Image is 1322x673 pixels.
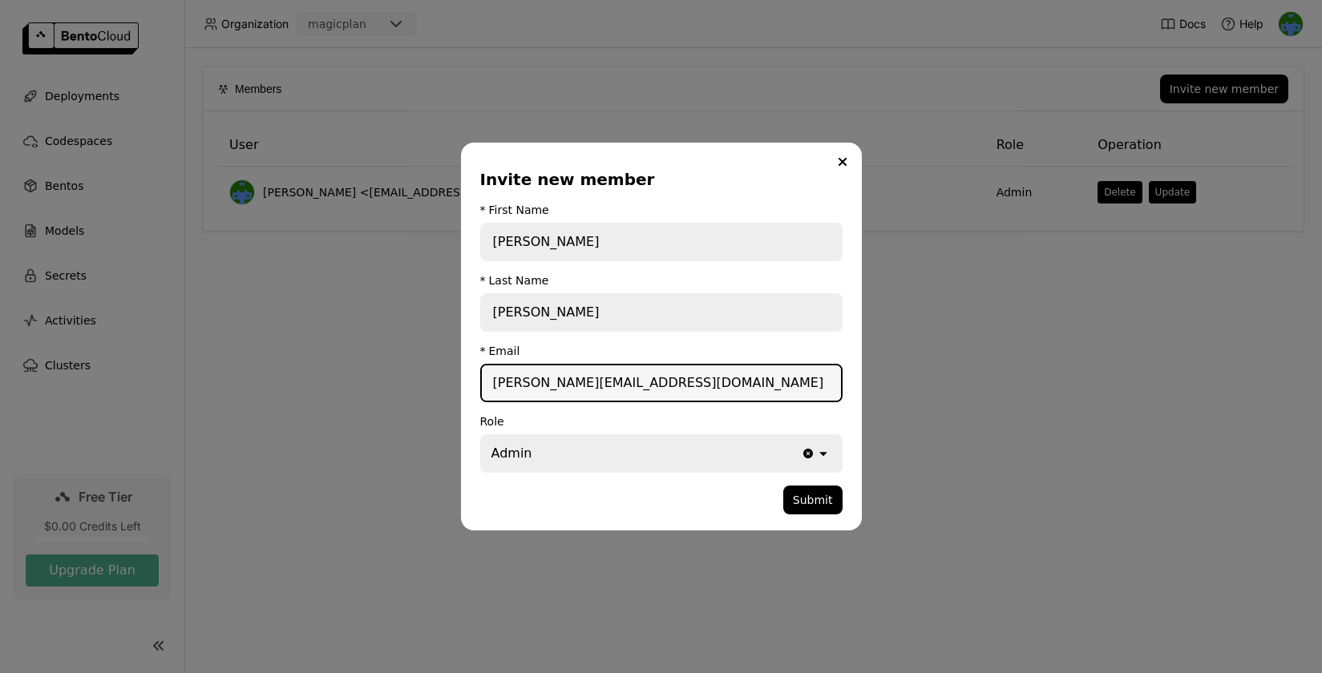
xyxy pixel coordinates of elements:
div: First Name [489,204,549,216]
button: Close [833,152,852,171]
button: Submit [783,486,843,514]
div: Email [489,345,520,357]
input: Selected Admin. [534,444,536,463]
svg: open [815,445,831,461]
div: Invite new member [480,168,836,191]
svg: Clear value [801,446,815,461]
div: dialog [461,143,862,530]
div: Admin [491,444,532,463]
div: Last Name [489,274,549,287]
div: Role [480,415,843,428]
